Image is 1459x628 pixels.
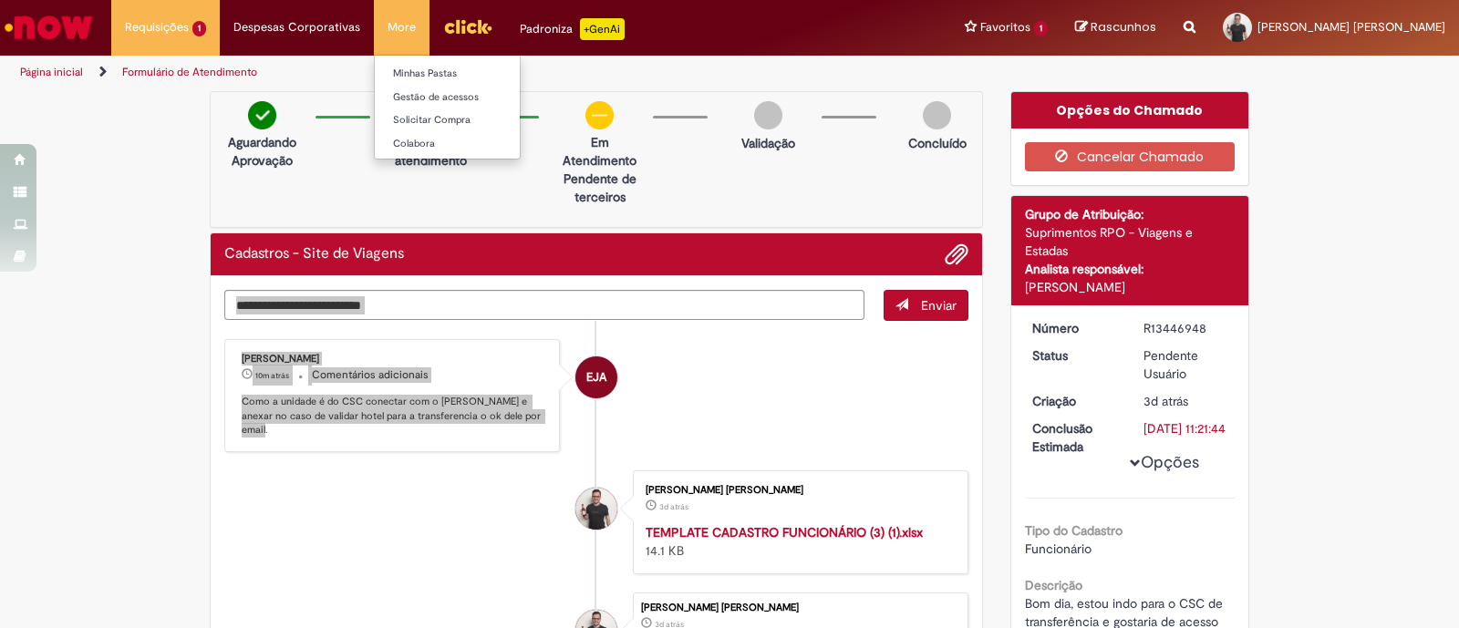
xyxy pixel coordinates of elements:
button: Enviar [884,290,968,321]
dt: Número [1019,319,1131,337]
a: Rascunhos [1075,19,1156,36]
small: Comentários adicionais [312,367,429,383]
img: check-circle-green.png [248,101,276,129]
div: [PERSON_NAME] [PERSON_NAME] [641,602,958,613]
a: Minhas Pastas [375,64,575,84]
p: Como a unidade é do CSC conectar com o [PERSON_NAME] e anexar no caso de validar hotel para a tra... [242,395,545,438]
span: Funcionário [1025,540,1092,557]
div: Opções do Chamado [1011,92,1249,129]
div: [PERSON_NAME] [PERSON_NAME] [646,485,949,496]
div: Suprimentos RPO - Viagens e Estadas [1025,223,1236,260]
span: Enviar [921,297,957,314]
a: Solicitar Compra [375,110,575,130]
dt: Criação [1019,392,1131,410]
span: More [388,18,416,36]
img: circle-minus.png [585,101,614,129]
button: Adicionar anexos [945,242,968,266]
span: 3d atrás [659,501,688,512]
a: Colabora [375,134,575,154]
div: Padroniza [520,18,625,40]
h2: Cadastros - Site de Viagens Histórico de tíquete [224,246,404,263]
ul: More [374,55,521,160]
span: Despesas Corporativas [233,18,360,36]
time: 26/08/2025 09:21:40 [1143,393,1188,409]
div: 26/08/2025 09:21:40 [1143,392,1228,410]
span: Rascunhos [1091,18,1156,36]
div: Lucas Heringer Frossard Dalpra [575,488,617,530]
span: EJA [586,355,606,399]
span: Favoritos [980,18,1030,36]
p: Concluído [908,134,967,152]
span: 3d atrás [1143,393,1188,409]
span: Requisições [125,18,189,36]
div: [DATE] 11:21:44 [1143,419,1228,438]
div: Analista responsável: [1025,260,1236,278]
dt: Conclusão Estimada [1019,419,1131,456]
dt: Status [1019,346,1131,365]
div: Emilio Jose Andres Casado [575,356,617,398]
span: 1 [1034,21,1048,36]
p: Pendente de terceiros [555,170,644,206]
p: Validação [741,134,795,152]
img: img-circle-grey.png [923,101,951,129]
span: 10m atrás [255,370,289,381]
p: +GenAi [580,18,625,40]
div: Pendente Usuário [1143,346,1228,383]
a: TEMPLATE CADASTRO FUNCIONÁRIO (3) (1).xlsx [646,524,923,540]
a: Gestão de acessos [375,88,575,108]
img: click_logo_yellow_360x200.png [443,13,492,40]
button: Cancelar Chamado [1025,142,1236,171]
div: R13446948 [1143,319,1228,337]
div: [PERSON_NAME] [1025,278,1236,296]
p: Aguardando Aprovação [218,133,306,170]
time: 26/08/2025 09:21:35 [659,501,688,512]
textarea: Digite sua mensagem aqui... [224,290,864,321]
span: 1 [192,21,206,36]
div: [PERSON_NAME] [242,354,545,365]
time: 28/08/2025 14:48:33 [255,370,289,381]
div: 14.1 KB [646,523,949,560]
img: ServiceNow [2,9,96,46]
img: img-circle-grey.png [754,101,782,129]
b: Tipo do Cadastro [1025,522,1123,539]
b: Descrição [1025,577,1082,593]
p: Em Atendimento [555,133,644,170]
ul: Trilhas de página [14,56,959,89]
span: [PERSON_NAME] [PERSON_NAME] [1257,19,1445,35]
a: Página inicial [20,65,83,79]
a: Formulário de Atendimento [122,65,257,79]
div: Grupo de Atribuição: [1025,205,1236,223]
